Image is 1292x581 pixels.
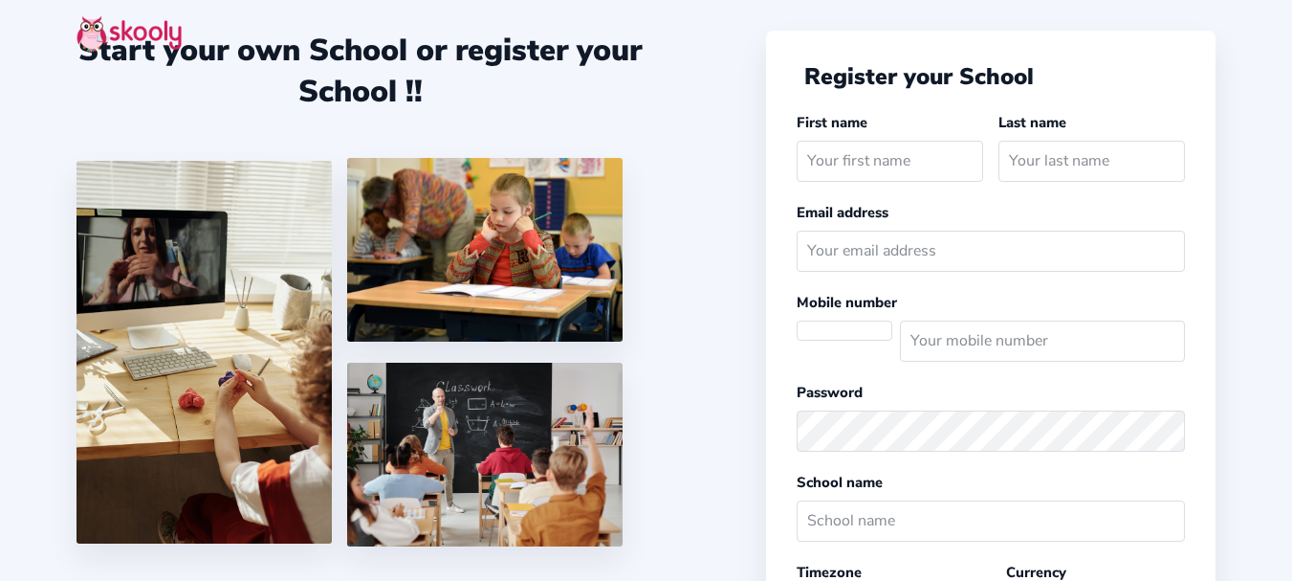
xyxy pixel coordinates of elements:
[347,158,623,342] img: 4.png
[998,141,1185,182] input: Your last name
[797,231,1185,272] input: Your email address
[804,61,1034,92] span: Register your School
[797,113,867,132] label: First name
[797,383,863,402] label: Password
[347,363,623,547] img: 5.png
[900,321,1185,362] input: Your mobile number
[998,113,1066,132] label: Last name
[797,473,883,492] label: School name
[797,293,897,312] label: Mobile number
[77,161,332,544] img: 1.jpg
[797,203,888,222] label: Email address
[797,501,1185,542] input: School name
[797,141,983,182] input: Your first name
[77,15,182,53] img: skooly-logo.png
